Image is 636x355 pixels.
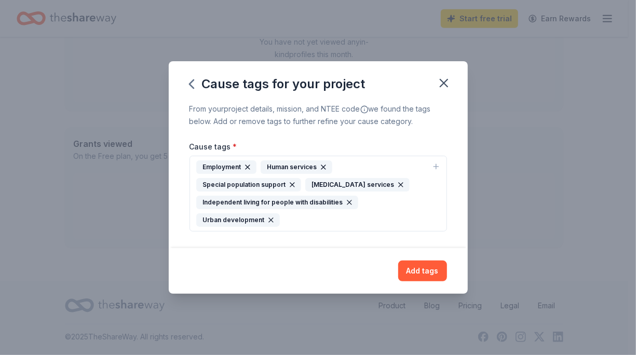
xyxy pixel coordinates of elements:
div: [MEDICAL_DATA] services [305,178,410,192]
div: Special population support [196,178,301,192]
button: EmploymentHuman servicesSpecial population support[MEDICAL_DATA] servicesIndependent living for p... [190,156,447,231]
button: Add tags [398,261,447,281]
label: Cause tags [190,142,237,152]
div: Human services [261,160,332,174]
div: Cause tags for your project [190,76,366,92]
div: From your project details, mission, and NTEE code we found the tags below. Add or remove tags to ... [190,103,447,128]
div: Independent living for people with disabilities [196,196,358,209]
div: Urban development [196,213,280,227]
div: Employment [196,160,256,174]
